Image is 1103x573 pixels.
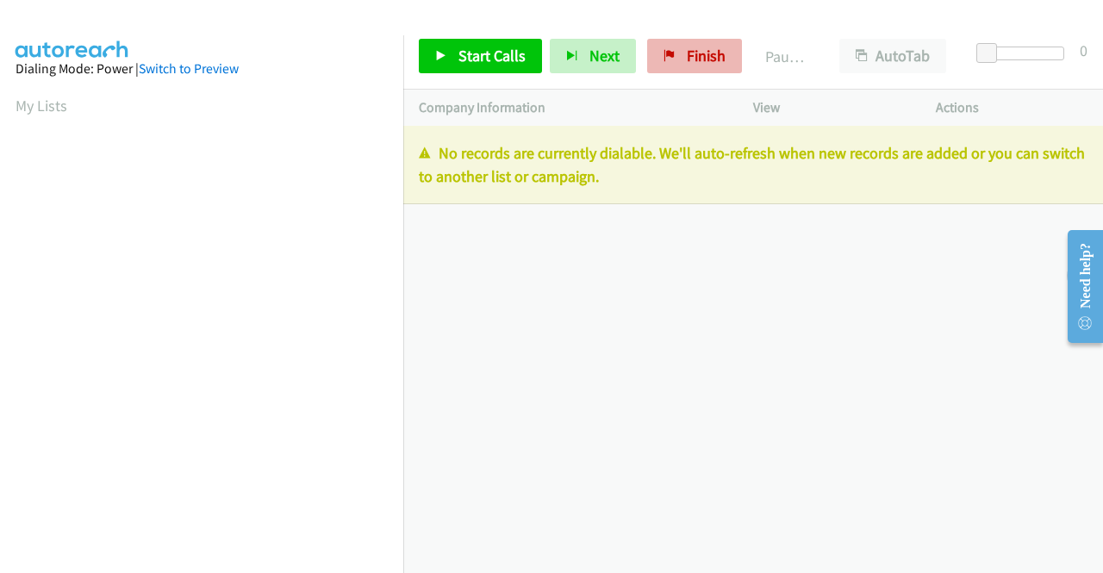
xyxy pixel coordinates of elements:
span: Next [589,46,620,65]
a: Finish [647,39,742,73]
div: Dialing Mode: Power | [16,59,388,79]
p: Company Information [419,97,722,118]
iframe: Resource Center [1054,218,1103,355]
p: Paused [765,45,808,68]
div: Delay between calls (in seconds) [985,47,1064,60]
p: View [753,97,905,118]
span: Start Calls [458,46,526,65]
p: No records are currently dialable. We'll auto-refresh when new records are added or you can switc... [419,141,1087,188]
p: Actions [936,97,1087,118]
a: Start Calls [419,39,542,73]
a: Switch to Preview [139,60,239,77]
button: AutoTab [839,39,946,73]
a: My Lists [16,96,67,115]
button: Next [550,39,636,73]
div: 0 [1080,39,1087,62]
span: Finish [687,46,726,65]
